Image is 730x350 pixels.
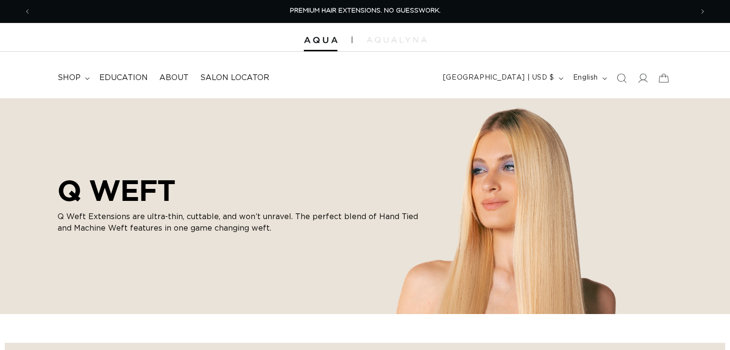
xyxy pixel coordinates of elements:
span: Education [99,73,148,83]
button: English [567,69,611,87]
a: Salon Locator [194,67,275,89]
button: [GEOGRAPHIC_DATA] | USD $ [437,69,567,87]
a: About [154,67,194,89]
summary: shop [52,67,94,89]
span: [GEOGRAPHIC_DATA] | USD $ [443,73,554,83]
span: English [573,73,598,83]
a: Education [94,67,154,89]
p: Q Weft Extensions are ultra-thin, cuttable, and won’t unravel. The perfect blend of Hand Tied and... [58,211,422,234]
img: Aqua Hair Extensions [304,37,337,44]
span: About [159,73,189,83]
button: Next announcement [692,2,713,21]
h2: Q WEFT [58,174,422,207]
summary: Search [611,68,632,89]
button: Previous announcement [17,2,38,21]
span: PREMIUM HAIR EXTENSIONS. NO GUESSWORK. [290,8,441,14]
span: shop [58,73,81,83]
img: aqualyna.com [367,37,427,43]
span: Salon Locator [200,73,269,83]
